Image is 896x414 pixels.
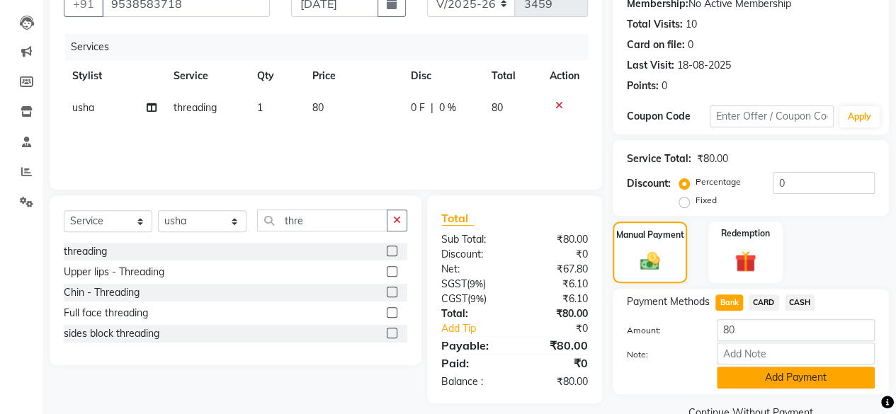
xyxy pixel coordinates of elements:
[688,38,693,52] div: 0
[411,100,425,115] span: 0 F
[710,105,834,127] input: Enter Offer / Coupon Code
[65,34,599,60] div: Services
[64,244,107,259] div: threading
[257,209,387,231] input: Search or Scan
[514,306,599,321] div: ₹80.00
[470,278,483,289] span: 9%
[431,355,515,372] div: Paid:
[514,374,599,389] div: ₹80.00
[431,374,515,389] div: Balance :
[514,337,599,354] div: ₹80.00
[431,337,515,354] div: Payable:
[441,211,474,226] span: Total
[441,292,467,305] span: CGST
[839,106,880,127] button: Apply
[483,60,541,92] th: Total
[749,294,779,311] span: CARD
[312,101,324,114] span: 80
[514,292,599,306] div: ₹6.10
[627,58,674,73] div: Last Visit:
[514,232,599,247] div: ₹80.00
[72,101,94,114] span: usha
[634,250,667,272] img: _cash.svg
[431,100,433,115] span: |
[64,265,164,280] div: Upper lips - Threading
[257,101,263,114] span: 1
[431,306,515,321] div: Total:
[431,321,528,336] a: Add Tip
[627,38,685,52] div: Card on file:
[431,292,515,306] div: ( )
[402,60,483,92] th: Disc
[514,262,599,277] div: ₹67.80
[492,101,503,114] span: 80
[627,151,691,166] div: Service Total:
[64,326,159,341] div: sides block threading
[627,79,659,93] div: Points:
[627,17,683,32] div: Total Visits:
[616,348,706,361] label: Note:
[431,232,515,247] div: Sub Total:
[715,294,743,311] span: Bank
[174,101,217,114] span: threading
[717,319,875,341] input: Amount
[616,324,706,337] label: Amount:
[165,60,248,92] th: Service
[627,176,671,191] div: Discount:
[431,262,515,277] div: Net:
[304,60,402,92] th: Price
[441,277,467,290] span: SGST
[64,285,140,300] div: Chin - Threading
[717,367,875,389] button: Add Payment
[677,58,731,73] div: 18-08-2025
[439,100,456,115] span: 0 %
[627,109,710,124] div: Coupon Code
[528,321,599,336] div: ₹0
[785,294,815,311] span: CASH
[64,306,148,321] div: Full face threading
[697,151,728,166] div: ₹80.00
[64,60,165,92] th: Stylist
[696,176,741,188] label: Percentage
[717,343,875,364] input: Add Note
[616,229,684,241] label: Manual Payment
[662,79,667,93] div: 0
[514,247,599,262] div: ₹0
[541,60,588,92] th: Action
[728,248,763,275] img: _gift.svg
[514,277,599,292] div: ₹6.10
[721,227,770,240] label: Redemption
[470,293,484,304] span: 9%
[431,247,515,262] div: Discount:
[696,194,717,207] label: Fixed
[431,277,515,292] div: ( )
[686,17,697,32] div: 10
[627,294,710,309] span: Payment Methods
[514,355,599,372] div: ₹0
[249,60,304,92] th: Qty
